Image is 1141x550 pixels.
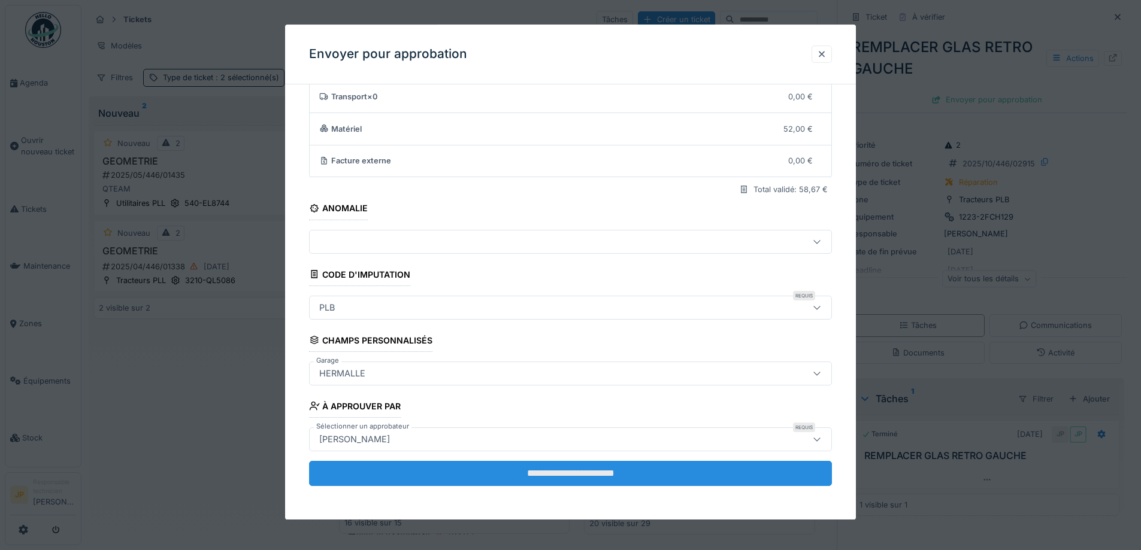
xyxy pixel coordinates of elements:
[314,433,395,446] div: [PERSON_NAME]
[309,47,467,62] h3: Envoyer pour approbation
[309,397,401,418] div: À approuver par
[314,301,340,314] div: PLB
[314,150,827,172] summary: Facture externe0,00 €
[783,123,813,135] div: 52,00 €
[793,291,815,300] div: Requis
[314,367,370,380] div: HERMALLE
[309,200,368,220] div: Anomalie
[753,184,828,196] div: Total validé: 58,67 €
[319,91,779,102] div: Transport × 0
[314,355,341,366] label: Garage
[309,332,432,352] div: Champs personnalisés
[788,91,813,102] div: 0,00 €
[309,266,410,286] div: Code d'imputation
[319,156,779,167] div: Facture externe
[793,423,815,432] div: Requis
[319,123,774,135] div: Matériel
[788,156,813,167] div: 0,00 €
[314,421,411,432] label: Sélectionner un approbateur
[314,118,827,140] summary: Matériel52,00 €
[314,86,827,108] summary: Transport×00,00 €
